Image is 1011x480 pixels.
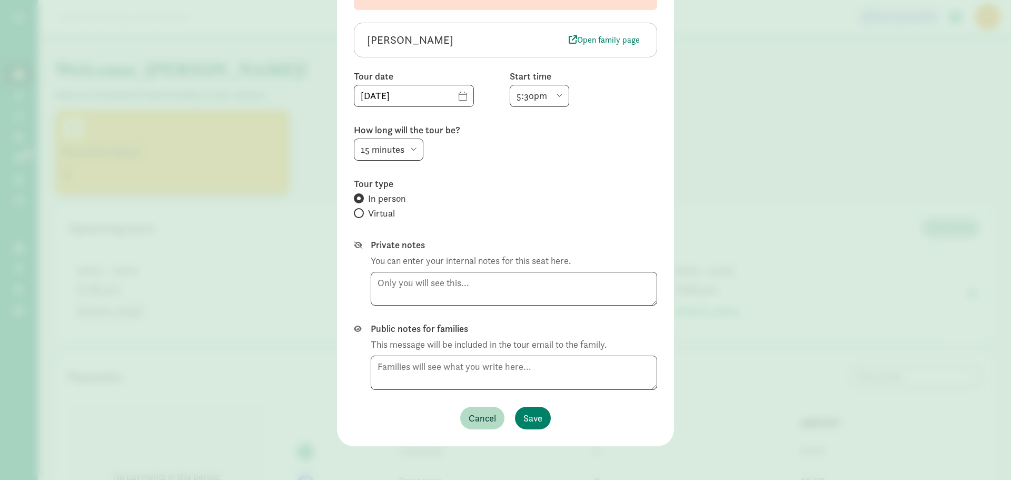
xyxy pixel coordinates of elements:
[354,178,657,190] label: Tour type
[469,411,496,425] span: Cancel
[460,407,504,429] button: Cancel
[371,322,657,335] label: Public notes for families
[371,337,607,351] div: This message will be included in the tour email to the family.
[367,32,564,48] div: [PERSON_NAME]
[515,407,551,429] button: Save
[368,207,395,220] span: Virtual
[510,70,657,83] label: Start time
[569,34,640,46] span: Open family page
[371,253,571,268] div: You can enter your internal notes for this seat here.
[958,429,1011,480] iframe: Chat Widget
[371,239,657,251] label: Private notes
[564,33,644,47] a: Open family page
[354,70,501,83] label: Tour date
[523,411,542,425] span: Save
[354,124,657,136] label: How long will the tour be?
[368,192,406,205] span: In person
